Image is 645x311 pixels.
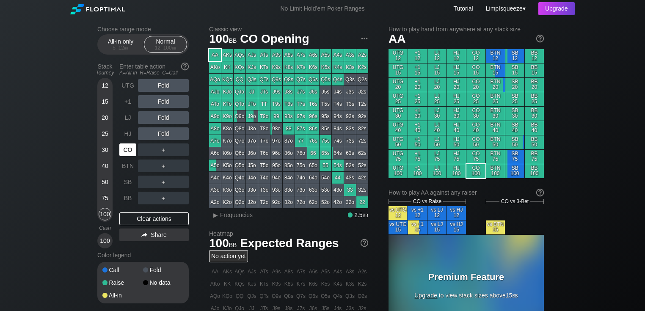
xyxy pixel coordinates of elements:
div: KQo [221,74,233,85]
div: Q5o [234,160,245,171]
div: Fold [138,95,189,108]
div: ＋ [138,176,189,188]
div: Q8o [234,123,245,135]
div: 55 [320,160,331,171]
div: 97o [270,135,282,147]
div: SB 20 [505,78,524,92]
div: UTG 75 [389,150,408,164]
div: ATs [258,49,270,61]
div: 15 [99,95,111,108]
div: CO 75 [466,150,485,164]
span: AA [389,32,405,45]
div: 74o [295,172,307,184]
div: JTs [258,86,270,98]
div: UTG 50 [389,135,408,149]
div: BB 25 [525,92,544,106]
div: 64o [307,172,319,184]
div: No data [143,280,184,286]
div: Call [102,267,143,273]
div: T8o [258,123,270,135]
div: ＋ [138,143,189,156]
div: K6s [307,61,319,73]
div: UTG 12 [389,49,408,63]
div: CO 40 [466,121,485,135]
div: +1 15 [408,63,427,77]
div: 65s [320,147,331,159]
div: A5o [209,160,221,171]
div: No Limit Hold’em Poker Ranges [267,5,377,14]
div: 75o [295,160,307,171]
div: K4s [332,61,344,73]
div: K4o [221,172,233,184]
div: SB 50 [505,135,524,149]
div: How to play AA against any raiser [389,189,544,196]
div: J6o [246,147,258,159]
div: T2o [258,196,270,208]
div: Stack [94,60,116,79]
div: BTN 12 [486,49,505,63]
div: Fold [138,111,189,124]
div: 66 [307,147,319,159]
img: share.864f2f62.svg [141,233,147,237]
div: TT [258,98,270,110]
span: 100 [208,33,238,47]
img: help.32db89a4.svg [360,238,369,248]
div: BTN 40 [486,121,505,135]
div: HJ [119,127,136,140]
div: K3o [221,184,233,196]
div: A3s [344,49,356,61]
div: AKs [221,49,233,61]
div: Q4o [234,172,245,184]
div: CO 50 [466,135,485,149]
div: KTs [258,61,270,73]
div: T5o [258,160,270,171]
div: A7s [295,49,307,61]
img: help.32db89a4.svg [535,34,545,43]
div: J2s [356,86,368,98]
div: 63s [344,147,356,159]
div: 53o [320,184,331,196]
div: HJ 100 [447,164,466,178]
div: CO 30 [466,107,485,121]
div: J3s [344,86,356,98]
div: T9s [270,98,282,110]
img: ellipsis.fd386fe8.svg [360,34,369,43]
div: 82o [283,196,295,208]
div: T3s [344,98,356,110]
div: 76s [307,135,319,147]
div: Q7s [295,74,307,85]
div: 20 [99,111,111,124]
div: 93s [344,110,356,122]
div: UTG 100 [389,164,408,178]
div: +1 12 [408,49,427,63]
a: Tutorial [454,5,473,12]
div: BTN 100 [486,164,505,178]
div: HJ 15 [447,63,466,77]
img: Floptimal logo [70,4,124,14]
div: 40 [99,160,111,172]
div: 99 [270,110,282,122]
div: 76o [295,147,307,159]
div: 54s [332,160,344,171]
div: 97s [295,110,307,122]
div: Enter table action [119,60,189,79]
div: J7s [295,86,307,98]
h2: How to play hand from anywhere at any stack size [389,26,544,33]
div: Q3o [234,184,245,196]
div: A3o [209,184,221,196]
div: BTN 50 [486,135,505,149]
div: All-in only [101,36,140,52]
div: Q9s [270,74,282,85]
div: UTG [119,79,136,92]
div: J4s [332,86,344,98]
div: LJ 50 [427,135,447,149]
div: 85o [283,160,295,171]
div: K8s [283,61,295,73]
div: Q9o [234,110,245,122]
div: Tourney [94,70,116,76]
div: A8o [209,123,221,135]
div: All-in [102,292,143,298]
div: 63o [307,184,319,196]
div: QTo [234,98,245,110]
div: JJ [246,86,258,98]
